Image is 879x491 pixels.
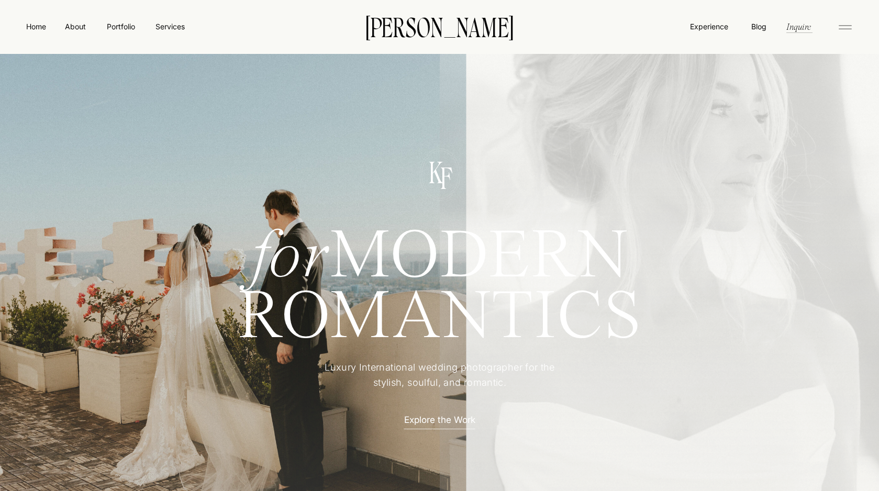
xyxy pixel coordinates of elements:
h1: ROMANTICS [199,288,681,345]
p: Luxury International wedding photographer for the stylish, soulful, and romantic. [309,360,571,391]
a: Portfolio [102,21,139,32]
a: Inquire [785,20,812,32]
a: Blog [749,21,769,31]
i: for [251,224,330,293]
a: About [63,21,87,31]
h1: MODERN [199,228,681,278]
a: Explore the Work [394,414,486,425]
a: Experience [689,21,729,32]
a: Home [24,21,48,32]
a: Services [154,21,185,32]
p: K [421,158,450,184]
p: F [432,163,461,190]
a: [PERSON_NAME] [350,15,530,37]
